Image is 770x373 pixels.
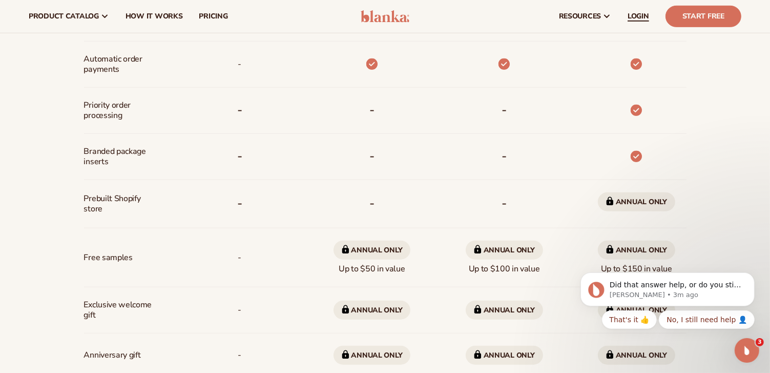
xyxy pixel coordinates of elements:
[84,346,141,365] span: Anniversary gift
[466,241,543,260] span: Annual only
[237,195,242,211] b: -
[238,55,241,74] span: -
[598,237,675,279] span: Up to $150 in value
[735,338,759,363] iframe: Intercom live chat
[361,10,409,23] img: logo
[334,301,411,320] span: Annual only
[598,346,675,365] span: Annual only
[369,148,374,164] b: -
[502,102,507,118] b: -
[84,96,152,126] span: Priority order processing
[565,262,770,345] iframe: Intercom notifications message
[598,241,675,260] span: Annual only
[84,189,152,219] span: Prebuilt Shopify store
[466,346,543,365] span: Annual only
[598,192,675,211] span: Annual only
[334,237,411,279] span: Up to $50 in value
[334,241,411,260] span: Annual only
[466,301,543,320] span: Annual only
[466,237,543,279] span: Up to $100 in value
[126,12,183,21] span: How It Works
[84,248,133,267] span: Free samples
[502,148,507,164] b: -
[238,346,241,365] span: -
[665,6,741,27] a: Start Free
[29,12,99,21] span: product catalog
[238,248,241,267] span: -
[237,102,242,118] b: -
[238,301,241,320] span: -
[756,338,764,346] span: 3
[369,195,374,211] b: -
[237,148,242,164] b: -
[84,142,152,172] span: Branded package inserts
[628,12,649,21] span: LOGIN
[502,195,507,211] b: -
[84,296,152,325] span: Exclusive welcome gift
[369,102,374,118] b: -
[334,346,411,365] span: Annual only
[199,12,227,21] span: pricing
[84,50,152,80] span: Automatic order payments
[559,12,601,21] span: resources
